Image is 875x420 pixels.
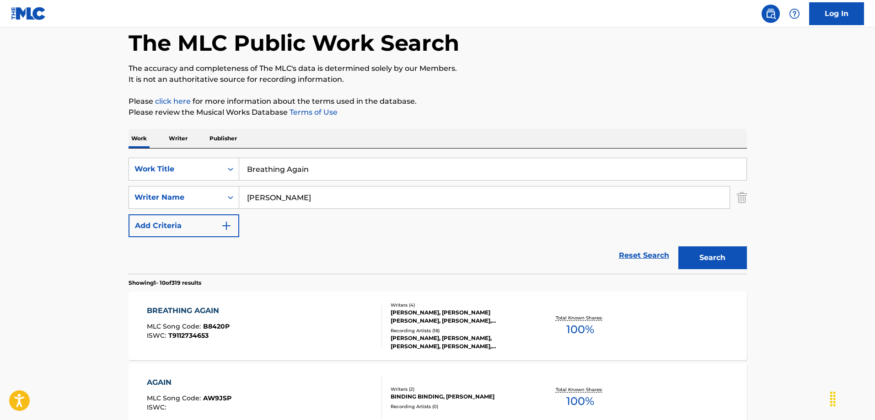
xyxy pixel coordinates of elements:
[129,279,201,287] p: Showing 1 - 10 of 319 results
[207,129,240,148] p: Publisher
[147,331,168,340] span: ISWC :
[129,129,150,148] p: Work
[203,322,230,330] span: B8420P
[391,327,529,334] div: Recording Artists ( 18 )
[134,192,217,203] div: Writer Name
[129,292,747,360] a: BREATHING AGAINMLC Song Code:B8420PISWC:T9112734653Writers (4)[PERSON_NAME], [PERSON_NAME] [PERSO...
[129,63,747,74] p: The accuracy and completeness of The MLC's data is determined solely by our Members.
[147,305,230,316] div: BREATHING AGAIN
[288,108,338,117] a: Terms of Use
[129,214,239,237] button: Add Criteria
[147,403,168,411] span: ISWC :
[129,107,747,118] p: Please review the Musical Works Database
[614,245,674,266] a: Reset Search
[765,8,776,19] img: search
[391,393,529,401] div: BINDING BINDING, [PERSON_NAME]
[556,314,605,321] p: Total Known Shares:
[391,302,529,308] div: Writers ( 4 )
[391,334,529,351] div: [PERSON_NAME], [PERSON_NAME], [PERSON_NAME], [PERSON_NAME], [PERSON_NAME], [PERSON_NAME]
[737,186,747,209] img: Delete Criterion
[785,5,804,23] div: Help
[166,129,190,148] p: Writer
[11,7,46,20] img: MLC Logo
[391,386,529,393] div: Writers ( 2 )
[566,393,594,409] span: 100 %
[134,164,217,175] div: Work Title
[789,8,800,19] img: help
[391,308,529,325] div: [PERSON_NAME], [PERSON_NAME] [PERSON_NAME], [PERSON_NAME], [PERSON_NAME]
[566,321,594,338] span: 100 %
[155,97,191,106] a: click here
[556,386,605,393] p: Total Known Shares:
[762,5,780,23] a: Public Search
[826,385,840,413] div: Drag
[129,158,747,274] form: Search Form
[678,246,747,269] button: Search
[391,403,529,410] div: Recording Artists ( 0 )
[147,322,203,330] span: MLC Song Code :
[129,29,459,57] h1: The MLC Public Work Search
[221,220,232,231] img: 9d2ae6d4665cec9f34b9.svg
[203,394,231,402] span: AW9JSP
[829,376,875,420] iframe: Chat Widget
[809,2,864,25] a: Log In
[147,394,203,402] span: MLC Song Code :
[168,331,209,340] span: T9112734653
[147,377,231,388] div: AGAIN
[129,96,747,107] p: Please for more information about the terms used in the database.
[129,74,747,85] p: It is not an authoritative source for recording information.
